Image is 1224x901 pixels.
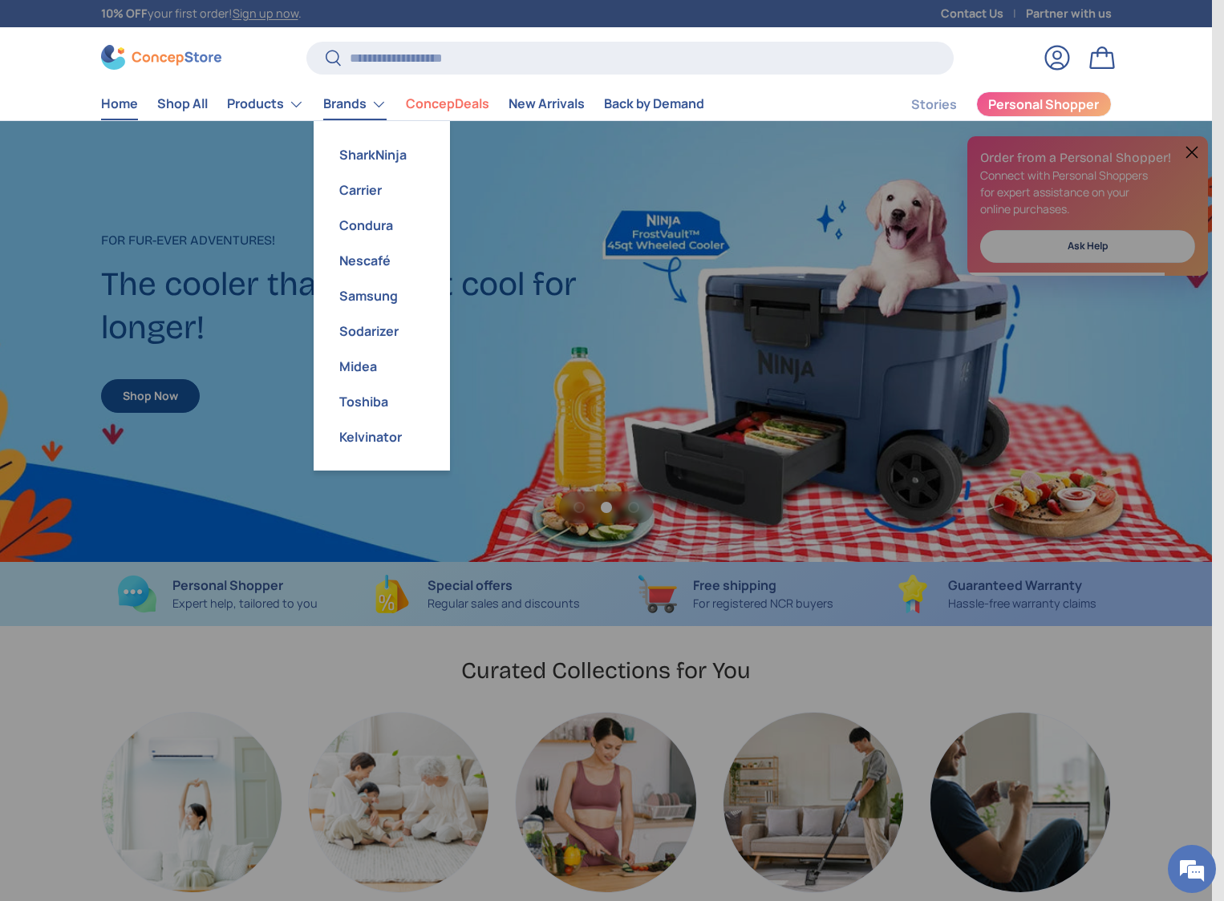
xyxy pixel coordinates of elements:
[217,88,314,120] summary: Products
[406,88,489,119] a: ConcepDeals
[976,91,1112,117] a: Personal Shopper
[314,88,396,120] summary: Brands
[157,88,208,119] a: Shop All
[604,88,704,119] a: Back by Demand
[988,98,1099,111] span: Personal Shopper
[101,88,138,119] a: Home
[873,88,1112,120] nav: Secondary
[509,88,585,119] a: New Arrivals
[101,45,221,70] img: ConcepStore
[911,89,957,120] a: Stories
[101,88,704,120] nav: Primary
